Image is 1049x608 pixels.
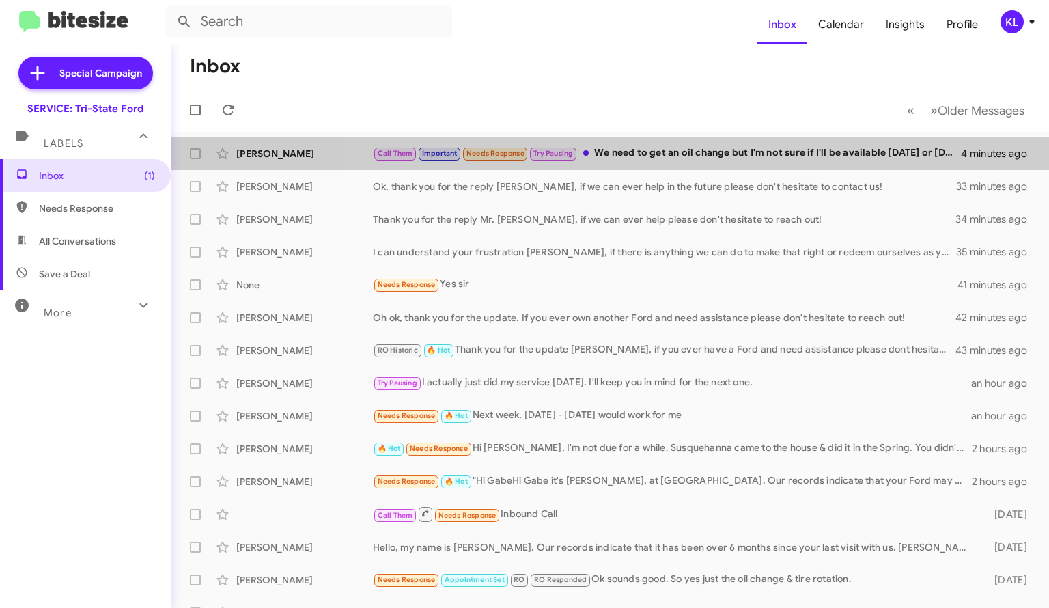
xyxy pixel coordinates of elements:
[144,169,155,182] span: (1)
[373,540,977,554] div: Hello, my name is [PERSON_NAME]. Our records indicate that it has been over 6 months since your l...
[373,506,977,523] div: Inbound Call
[956,311,1038,324] div: 42 minutes ago
[39,169,155,182] span: Inbox
[534,575,587,584] span: RO Responded
[807,5,875,44] a: Calendar
[373,245,956,259] div: I can understand your frustration [PERSON_NAME], if there is anything we can do to make that righ...
[422,149,458,158] span: Important
[373,212,956,226] div: Thank you for the reply Mr. [PERSON_NAME], if we can ever help please don't hesitate to reach out!
[938,103,1024,118] span: Older Messages
[236,245,373,259] div: [PERSON_NAME]
[438,511,496,520] span: Needs Response
[956,212,1038,226] div: 34 minutes ago
[44,307,72,319] span: More
[445,477,468,486] span: 🔥 Hot
[236,376,373,390] div: [PERSON_NAME]
[972,442,1038,456] div: 2 hours ago
[373,375,971,391] div: I actually just did my service [DATE]. I'll keep you in mind for the next one.
[373,572,977,588] div: Ok sounds good. So yes just the oil change & tire rotation.
[373,342,956,358] div: Thank you for the update [PERSON_NAME], if you ever have a Ford and need assistance please dont h...
[236,180,373,193] div: [PERSON_NAME]
[989,10,1034,33] button: KL
[410,444,468,453] span: Needs Response
[378,280,436,289] span: Needs Response
[373,441,972,456] div: Hi [PERSON_NAME], I'm not due for a while. Susquehanna came to the house & did it in the Spring. ...
[971,409,1038,423] div: an hour ago
[956,344,1038,357] div: 43 minutes ago
[378,477,436,486] span: Needs Response
[466,149,524,158] span: Needs Response
[236,442,373,456] div: [PERSON_NAME]
[445,575,505,584] span: Appointment Set
[236,147,373,161] div: [PERSON_NAME]
[899,96,923,124] button: Previous
[378,378,417,387] span: Try Pausing
[378,444,401,453] span: 🔥 Hot
[39,202,155,215] span: Needs Response
[59,66,142,80] span: Special Campaign
[373,146,961,161] div: We need to get an oil change but I'm not sure if I'll be available [DATE] or [DATE] of next week ...
[445,411,468,420] span: 🔥 Hot
[922,96,1033,124] button: Next
[757,5,807,44] a: Inbox
[190,55,240,77] h1: Inbox
[236,573,373,587] div: [PERSON_NAME]
[39,267,90,281] span: Save a Deal
[956,245,1038,259] div: 35 minutes ago
[875,5,936,44] a: Insights
[533,149,573,158] span: Try Pausing
[930,102,938,119] span: »
[236,540,373,554] div: [PERSON_NAME]
[378,511,413,520] span: Call Them
[39,234,116,248] span: All Conversations
[957,278,1038,292] div: 41 minutes ago
[427,346,450,355] span: 🔥 Hot
[27,102,143,115] div: SERVICE: Tri-State Ford
[378,149,413,158] span: Call Them
[236,475,373,488] div: [PERSON_NAME]
[236,278,373,292] div: None
[977,573,1038,587] div: [DATE]
[373,180,956,193] div: Ok, thank you for the reply [PERSON_NAME], if we can ever help in the future please don't hesitat...
[373,408,971,424] div: Next week, [DATE] - [DATE] would work for me
[373,311,956,324] div: Oh ok, thank you for the update. If you ever own another Ford and need assistance please don't he...
[1001,10,1024,33] div: KL
[961,147,1038,161] div: 4 minutes ago
[956,180,1038,193] div: 33 minutes ago
[972,475,1038,488] div: 2 hours ago
[977,508,1038,521] div: [DATE]
[373,277,957,292] div: Yes sir
[378,575,436,584] span: Needs Response
[165,5,452,38] input: Search
[236,409,373,423] div: [PERSON_NAME]
[907,102,914,119] span: «
[236,311,373,324] div: [PERSON_NAME]
[977,540,1038,554] div: [DATE]
[373,473,972,489] div: "Hi GabeHi Gabe it's [PERSON_NAME], at [GEOGRAPHIC_DATA]. Our records indicate that your Ford may...
[378,411,436,420] span: Needs Response
[236,344,373,357] div: [PERSON_NAME]
[236,212,373,226] div: [PERSON_NAME]
[899,96,1033,124] nav: Page navigation example
[971,376,1038,390] div: an hour ago
[378,346,418,355] span: RO Historic
[44,137,83,150] span: Labels
[18,57,153,89] a: Special Campaign
[936,5,989,44] a: Profile
[514,575,524,584] span: RO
